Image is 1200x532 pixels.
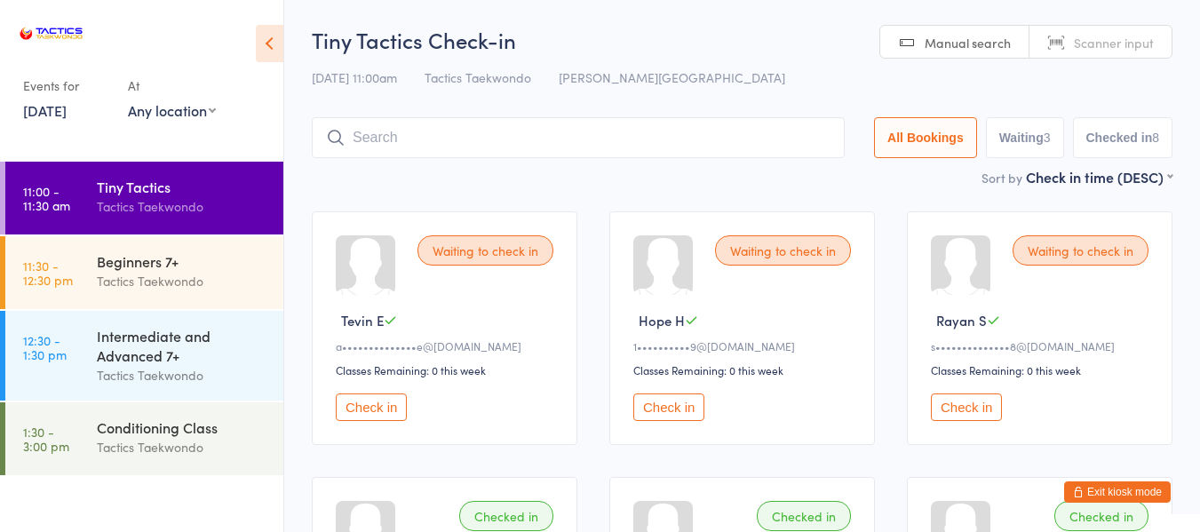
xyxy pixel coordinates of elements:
[97,365,268,385] div: Tactics Taekwondo
[97,417,268,437] div: Conditioning Class
[1026,167,1172,187] div: Check in time (DESC)
[986,117,1064,158] button: Waiting3
[417,235,553,266] div: Waiting to check in
[1044,131,1051,145] div: 3
[336,338,559,353] div: a••••••••••••••e@[DOMAIN_NAME]
[23,100,67,120] a: [DATE]
[5,402,283,475] a: 1:30 -3:00 pmConditioning ClassTactics Taekwondo
[925,34,1011,52] span: Manual search
[336,393,407,421] button: Check in
[5,311,283,401] a: 12:30 -1:30 pmIntermediate and Advanced 7+Tactics Taekwondo
[931,362,1154,377] div: Classes Remaining: 0 this week
[336,362,559,377] div: Classes Remaining: 0 this week
[633,338,856,353] div: 1••••••••••9@[DOMAIN_NAME]
[5,162,283,234] a: 11:00 -11:30 amTiny TacticsTactics Taekwondo
[981,169,1022,187] label: Sort by
[97,437,268,457] div: Tactics Taekwondo
[874,117,977,158] button: All Bookings
[23,333,67,361] time: 12:30 - 1:30 pm
[97,271,268,291] div: Tactics Taekwondo
[18,13,84,53] img: Tactics Taekwondo
[5,236,283,309] a: 11:30 -12:30 pmBeginners 7+Tactics Taekwondo
[1074,34,1154,52] span: Scanner input
[425,68,531,86] span: Tactics Taekwondo
[312,117,845,158] input: Search
[128,71,216,100] div: At
[757,501,851,531] div: Checked in
[97,196,268,217] div: Tactics Taekwondo
[1073,117,1173,158] button: Checked in8
[23,71,110,100] div: Events for
[1013,235,1148,266] div: Waiting to check in
[633,393,704,421] button: Check in
[97,177,268,196] div: Tiny Tactics
[931,338,1154,353] div: s••••••••••••••8@[DOMAIN_NAME]
[312,25,1172,54] h2: Tiny Tactics Check-in
[1064,481,1171,503] button: Exit kiosk mode
[23,258,73,287] time: 11:30 - 12:30 pm
[459,501,553,531] div: Checked in
[23,184,70,212] time: 11:00 - 11:30 am
[97,251,268,271] div: Beginners 7+
[936,311,987,330] span: Rayan S
[715,235,851,266] div: Waiting to check in
[128,100,216,120] div: Any location
[23,425,69,453] time: 1:30 - 3:00 pm
[312,68,397,86] span: [DATE] 11:00am
[639,311,685,330] span: Hope H
[559,68,785,86] span: [PERSON_NAME][GEOGRAPHIC_DATA]
[1054,501,1148,531] div: Checked in
[97,326,268,365] div: Intermediate and Advanced 7+
[633,362,856,377] div: Classes Remaining: 0 this week
[931,393,1002,421] button: Check in
[341,311,384,330] span: Tevin E
[1152,131,1159,145] div: 8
